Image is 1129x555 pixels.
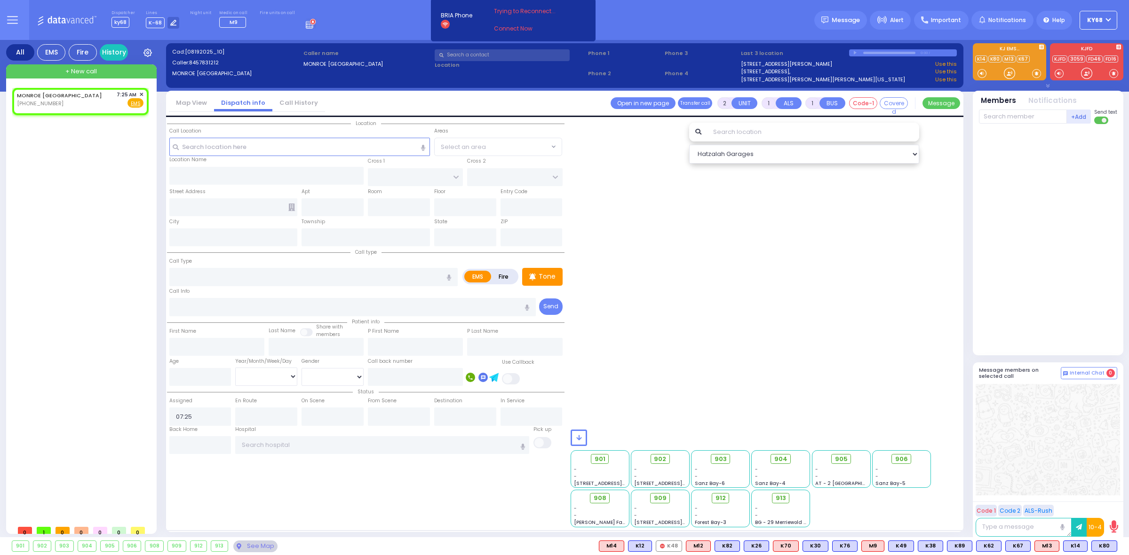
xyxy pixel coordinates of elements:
a: Open in new page [611,97,676,109]
label: Township [302,218,325,226]
label: Areas [434,127,448,135]
span: Phone 4 [665,70,738,78]
span: ✕ [139,91,143,99]
button: Covered [880,97,908,109]
label: Cross 1 [368,157,385,165]
label: Use Callback [502,359,534,366]
a: Call History [272,98,325,107]
input: Search location [707,123,919,141]
span: [STREET_ADDRESS][PERSON_NAME] [634,480,723,487]
label: Caller: [172,59,301,67]
span: 909 [654,493,667,503]
div: 904 [78,541,96,551]
div: M14 [599,540,624,552]
a: K14 [975,55,987,63]
label: Call Type [169,258,192,265]
div: BLS [888,540,914,552]
a: [STREET_ADDRESS][PERSON_NAME][PERSON_NAME][US_STATE] [741,76,905,84]
img: comment-alt.png [1063,371,1068,376]
label: Last 3 location [741,49,849,57]
div: K38 [918,540,943,552]
div: BLS [1063,540,1088,552]
input: Search member [979,109,1067,124]
span: - [695,473,698,480]
span: Help [1052,16,1065,24]
a: Use this [935,76,957,84]
span: - [875,473,878,480]
div: BLS [1091,540,1117,552]
div: K70 [773,540,799,552]
div: BLS [832,540,858,552]
a: 3059 [1068,55,1085,63]
a: M13 [1002,55,1016,63]
span: - [755,505,758,512]
a: [STREET_ADDRESS], [741,68,790,76]
a: Map View [169,98,214,107]
label: Back Home [169,426,198,433]
a: K80 [988,55,1002,63]
button: Code 2 [998,505,1022,516]
label: KJ EMS... [973,47,1046,53]
span: Sanz Bay-5 [875,480,906,487]
div: K67 [1005,540,1031,552]
span: Select an area [441,142,486,152]
span: ky68 [111,17,129,28]
div: 903 [56,541,73,551]
span: - [574,466,577,473]
label: City [169,218,179,226]
div: BLS [1005,540,1031,552]
a: FD16 [1104,55,1118,63]
span: - [574,505,577,512]
label: Dispatcher [111,10,135,16]
span: - [574,473,577,480]
span: - [815,466,818,473]
div: BLS [628,540,652,552]
span: - [634,512,637,519]
div: K62 [976,540,1002,552]
label: Fire units on call [260,10,295,16]
button: ky68 [1080,11,1117,30]
button: BUS [819,97,845,109]
button: ALS-Rush [1023,505,1054,516]
span: - [755,512,758,519]
span: Important [931,16,961,24]
span: - [574,512,577,519]
span: - [634,505,637,512]
button: Send [539,298,563,315]
button: 10-4 [1087,518,1104,537]
div: 913 [211,541,228,551]
button: UNIT [731,97,757,109]
div: All [6,44,34,61]
span: AT - 2 [GEOGRAPHIC_DATA] [815,480,885,487]
span: - [695,505,698,512]
span: Sanz Bay-6 [695,480,725,487]
label: Cross 2 [467,157,486,165]
label: Call Location [169,127,201,135]
span: - [755,473,758,480]
div: K76 [832,540,858,552]
a: History [100,44,128,61]
button: Message [922,97,960,109]
div: EMS [37,44,65,61]
label: Last Name [269,327,295,335]
span: 0 [18,527,32,534]
span: 1 [37,527,51,534]
label: Medic on call [219,10,249,16]
label: Lines [146,10,180,16]
p: Tone [539,272,556,281]
h5: Message members on selected call [979,367,1061,379]
button: Code-1 [849,97,877,109]
div: K12 [628,540,652,552]
span: ky68 [1087,16,1103,24]
a: [STREET_ADDRESS][PERSON_NAME] [741,60,832,68]
span: 901 [595,454,605,464]
div: 908 [145,541,163,551]
small: Share with [316,323,343,330]
span: [STREET_ADDRESS][PERSON_NAME] [574,480,663,487]
span: Phone 2 [588,70,661,78]
span: 0 [93,527,107,534]
span: 0 [1106,369,1115,377]
label: Location [435,61,585,69]
span: - [695,466,698,473]
div: BLS [976,540,1002,552]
